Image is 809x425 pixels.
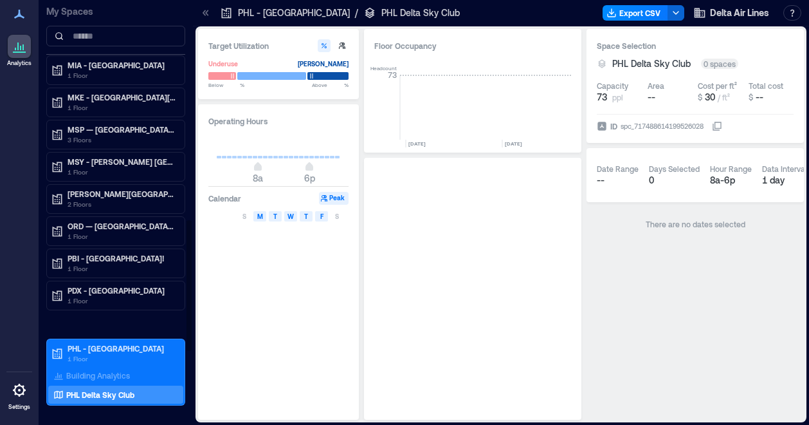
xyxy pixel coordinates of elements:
[718,93,730,102] span: / ft²
[749,80,783,91] div: Total cost
[749,93,753,102] span: $
[68,354,176,364] p: 1 Floor
[710,6,769,19] span: Delta Air Lines
[597,91,607,104] span: 73
[253,173,263,184] span: 8a
[68,189,176,199] p: [PERSON_NAME][GEOGRAPHIC_DATA]
[712,121,722,131] button: IDspc_717488614199526028
[762,164,807,174] div: Data Interval
[649,164,700,174] div: Days Selected
[304,211,308,222] span: T
[68,135,176,145] p: 3 Floors
[208,192,241,205] h3: Calendar
[710,164,752,174] div: Hour Range
[619,120,705,133] div: spc_717488614199526028
[705,91,715,102] span: 30
[408,140,426,147] text: [DATE]
[701,59,738,69] div: 0 spaces
[68,70,176,80] p: 1 Floor
[320,211,323,222] span: F
[68,102,176,113] p: 1 Floor
[597,39,794,52] h3: Space Selection
[273,211,277,222] span: T
[374,39,571,52] div: Floor Occupancy
[3,31,35,71] a: Analytics
[208,81,244,89] span: Below %
[287,211,294,222] span: W
[68,167,176,177] p: 1 Floor
[68,253,176,263] p: PBI - [GEOGRAPHIC_DATA]!
[46,5,185,18] p: My Spaces
[66,390,134,400] p: PHL Delta Sky Club
[7,59,32,67] p: Analytics
[68,124,176,135] p: MSP — [GEOGRAPHIC_DATA]−[GEOGRAPHIC_DATA][PERSON_NAME]
[505,140,522,147] text: [DATE]
[66,370,130,381] p: Building Analytics
[648,80,664,91] div: Area
[597,80,628,91] div: Capacity
[68,92,176,102] p: MKE - [GEOGRAPHIC_DATA][PERSON_NAME]
[319,192,349,205] button: Peak
[68,285,176,296] p: PDX - [GEOGRAPHIC_DATA]
[208,115,349,127] h3: Operating Hours
[756,91,763,102] span: --
[68,199,176,209] p: 2 Floors
[208,39,349,52] h3: Target Utilization
[612,92,623,102] span: ppl
[68,221,176,231] p: ORD — [GEOGRAPHIC_DATA][PERSON_NAME]
[689,3,773,23] button: Delta Air Lines
[68,296,176,306] p: 1 Floor
[381,6,460,19] p: PHL Delta Sky Club
[597,164,639,174] div: Date Range
[698,93,702,102] span: $
[355,6,358,19] p: /
[312,81,349,89] span: Above %
[8,403,30,411] p: Settings
[762,174,807,187] div: 1 day
[238,6,350,19] p: PHL - [GEOGRAPHIC_DATA]
[710,174,752,187] div: 8a - 6p
[208,57,238,70] div: Underuse
[304,173,315,184] span: 6p
[4,375,35,415] a: Settings
[649,174,700,187] div: 0
[242,211,246,222] span: S
[698,80,737,91] div: Cost per ft²
[610,120,617,133] span: ID
[68,60,176,70] p: MIA - [GEOGRAPHIC_DATA]
[68,343,176,354] p: PHL - [GEOGRAPHIC_DATA]
[335,211,339,222] span: S
[646,220,745,229] span: There are no dates selected
[257,211,263,222] span: M
[597,175,604,185] span: --
[68,231,176,241] p: 1 Floor
[612,57,691,70] span: PHL Delta Sky Club
[68,263,176,274] p: 1 Floor
[68,156,176,167] p: MSY - [PERSON_NAME] [GEOGRAPHIC_DATA]
[648,91,655,102] span: --
[603,5,668,21] button: Export CSV
[298,57,349,70] div: [PERSON_NAME]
